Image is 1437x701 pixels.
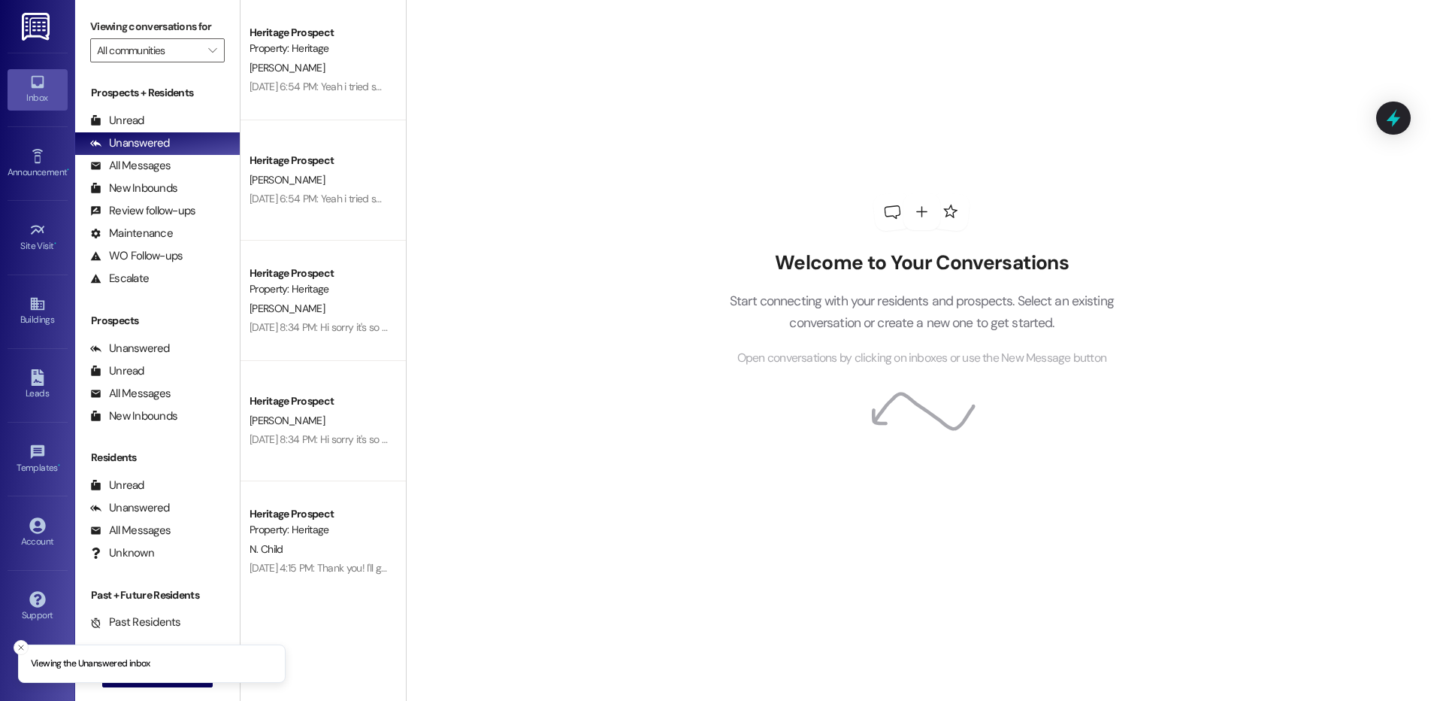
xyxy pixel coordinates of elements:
[706,251,1136,275] h2: Welcome to Your Conversations
[90,271,149,287] div: Escalate
[90,386,171,402] div: All Messages
[250,61,325,74] span: [PERSON_NAME]
[250,41,389,56] div: Property: Heritage
[250,173,325,187] span: [PERSON_NAME]
[90,226,173,241] div: Maintenance
[75,313,240,329] div: Prospects
[90,248,183,264] div: WO Follow-ups
[250,266,389,281] div: Heritage Prospect
[58,460,60,471] span: •
[250,561,432,575] div: [DATE] 4:15 PM: Thank you! I'll get right on it
[8,291,68,332] a: Buildings
[90,478,144,493] div: Unread
[737,349,1106,368] span: Open conversations by clicking on inboxes or use the New Message button
[90,181,177,196] div: New Inbounds
[90,203,195,219] div: Review follow-ups
[250,414,325,427] span: [PERSON_NAME]
[22,13,53,41] img: ResiDesk Logo
[250,192,611,205] div: [DATE] 6:54 PM: Yeah i tried switching it over but it didnt tell me how much was due
[90,341,170,357] div: Unanswered
[90,545,154,561] div: Unknown
[250,432,871,446] div: [DATE] 8:34 PM: Hi sorry it's so late notice, but I won't be able to move into the 3rd floor apar...
[250,80,611,93] div: [DATE] 6:54 PM: Yeah i tried switching it over but it didnt tell me how much was due
[75,450,240,466] div: Residents
[90,408,177,424] div: New Inbounds
[97,38,201,62] input: All communities
[250,393,389,409] div: Heritage Prospect
[8,365,68,405] a: Leads
[90,363,144,379] div: Unread
[250,542,283,556] span: N. Child
[250,153,389,168] div: Heritage Prospect
[75,85,240,101] div: Prospects + Residents
[250,302,325,315] span: [PERSON_NAME]
[90,500,170,516] div: Unanswered
[250,506,389,522] div: Heritage Prospect
[208,44,216,56] i: 
[8,69,68,110] a: Inbox
[14,640,29,655] button: Close toast
[54,238,56,249] span: •
[90,615,181,630] div: Past Residents
[8,513,68,554] a: Account
[67,165,69,175] span: •
[31,657,150,671] p: Viewing the Unanswered inbox
[250,281,389,297] div: Property: Heritage
[8,217,68,258] a: Site Visit •
[90,15,225,38] label: Viewing conversations for
[90,113,144,129] div: Unread
[706,290,1136,333] p: Start connecting with your residents and prospects. Select an existing conversation or create a n...
[8,587,68,627] a: Support
[250,320,871,334] div: [DATE] 8:34 PM: Hi sorry it's so late notice, but I won't be able to move into the 3rd floor apar...
[90,523,171,539] div: All Messages
[75,587,240,603] div: Past + Future Residents
[250,25,389,41] div: Heritage Prospect
[250,522,389,538] div: Property: Heritage
[90,135,170,151] div: Unanswered
[8,439,68,480] a: Templates •
[90,158,171,174] div: All Messages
